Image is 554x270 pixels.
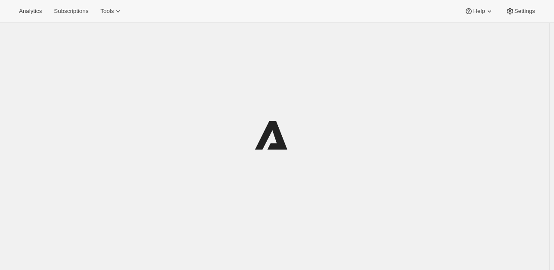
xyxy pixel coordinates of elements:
span: Subscriptions [54,8,88,15]
span: Tools [100,8,114,15]
button: Settings [501,5,540,17]
button: Tools [95,5,128,17]
button: Subscriptions [49,5,93,17]
span: Help [473,8,485,15]
span: Settings [514,8,535,15]
button: Analytics [14,5,47,17]
button: Help [459,5,498,17]
span: Analytics [19,8,42,15]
